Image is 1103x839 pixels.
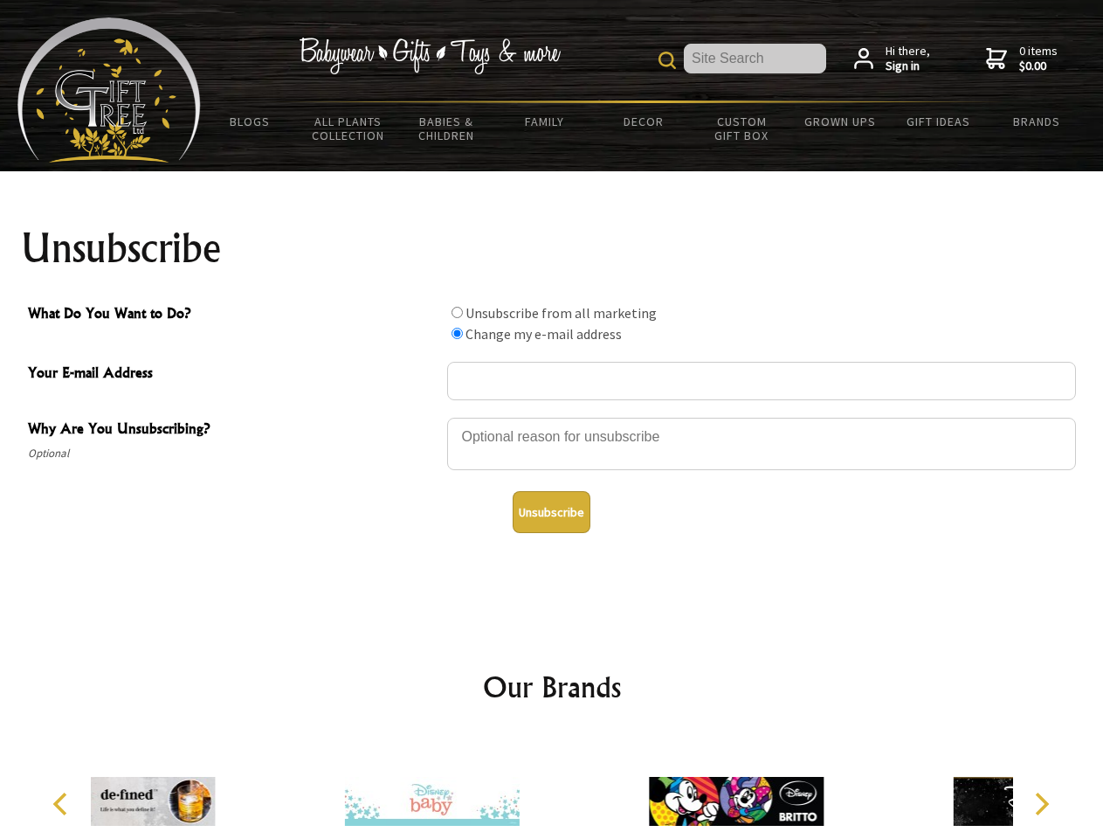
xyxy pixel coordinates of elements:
span: Your E-mail Address [28,362,438,387]
label: Change my e-mail address [465,325,622,343]
input: What Do You Want to Do? [452,328,463,339]
h2: Our Brands [35,666,1069,708]
h1: Unsubscribe [21,227,1083,269]
span: What Do You Want to Do? [28,302,438,328]
a: Custom Gift Box [693,103,791,154]
input: Your E-mail Address [447,362,1076,400]
img: product search [658,52,676,69]
a: All Plants Collection [300,103,398,154]
span: Optional [28,443,438,464]
textarea: Why Are You Unsubscribing? [447,418,1076,470]
a: Family [496,103,595,140]
button: Next [1022,785,1060,823]
strong: $0.00 [1019,59,1058,74]
button: Previous [44,785,82,823]
img: Babyware - Gifts - Toys and more... [17,17,201,163]
button: Unsubscribe [513,491,590,533]
a: Brands [988,103,1086,140]
input: What Do You Want to Do? [452,307,463,318]
img: Babywear - Gifts - Toys & more [299,38,561,74]
a: Babies & Children [397,103,496,154]
a: Decor [594,103,693,140]
input: Site Search [684,44,826,73]
a: Hi there,Sign in [854,44,930,74]
label: Unsubscribe from all marketing [465,304,657,322]
strong: Sign in [886,59,930,74]
a: Grown Ups [790,103,889,140]
a: Gift Ideas [889,103,988,140]
a: 0 items$0.00 [986,44,1058,74]
span: Why Are You Unsubscribing? [28,418,438,443]
a: BLOGS [201,103,300,140]
span: 0 items [1019,43,1058,74]
span: Hi there, [886,44,930,74]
